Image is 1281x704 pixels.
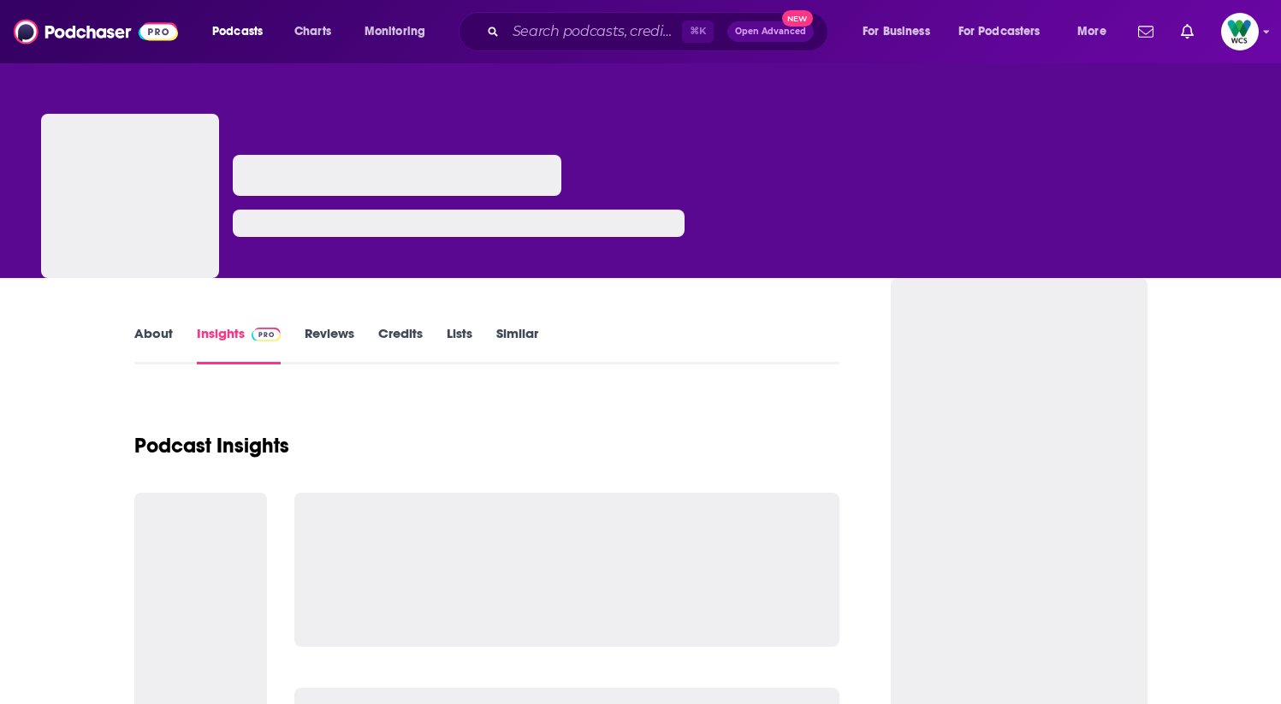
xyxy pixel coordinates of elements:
[682,21,714,43] span: ⌘ K
[447,325,472,364] a: Lists
[958,20,1041,44] span: For Podcasters
[863,20,930,44] span: For Business
[283,18,341,45] a: Charts
[782,10,813,27] span: New
[947,18,1065,45] button: open menu
[1221,13,1259,50] button: Show profile menu
[1065,18,1128,45] button: open menu
[365,20,425,44] span: Monitoring
[1131,17,1160,46] a: Show notifications dropdown
[727,21,814,42] button: Open AdvancedNew
[1077,20,1106,44] span: More
[200,18,285,45] button: open menu
[353,18,448,45] button: open menu
[378,325,423,364] a: Credits
[14,15,178,48] img: Podchaser - Follow, Share and Rate Podcasts
[1221,13,1259,50] span: Logged in as WCS_Newsroom
[134,433,289,458] h1: Podcast Insights
[134,325,173,364] a: About
[252,328,282,341] img: Podchaser Pro
[197,325,282,364] a: InsightsPodchaser Pro
[506,18,682,45] input: Search podcasts, credits, & more...
[305,325,354,364] a: Reviews
[475,12,845,51] div: Search podcasts, credits, & more...
[212,20,263,44] span: Podcasts
[496,325,538,364] a: Similar
[735,27,806,36] span: Open Advanced
[851,18,952,45] button: open menu
[1174,17,1201,46] a: Show notifications dropdown
[1221,13,1259,50] img: User Profile
[294,20,331,44] span: Charts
